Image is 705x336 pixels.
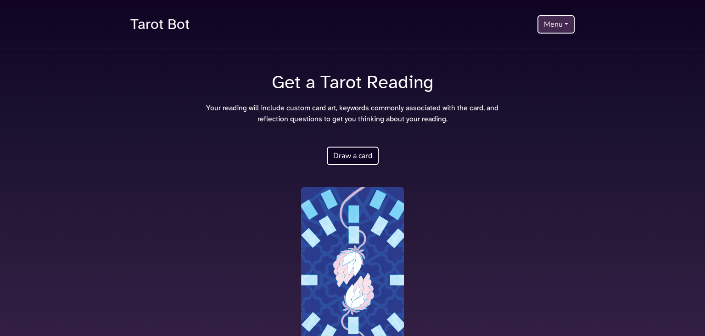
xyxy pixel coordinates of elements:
h1: Get a Tarot Reading [125,71,580,93]
a: Tarot Bot [130,11,190,38]
button: Menu [537,15,575,34]
button: Draw a card [327,147,379,165]
p: Your reading will include custom card art, keywords commonly associated with the card, and reflec... [206,103,498,125]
